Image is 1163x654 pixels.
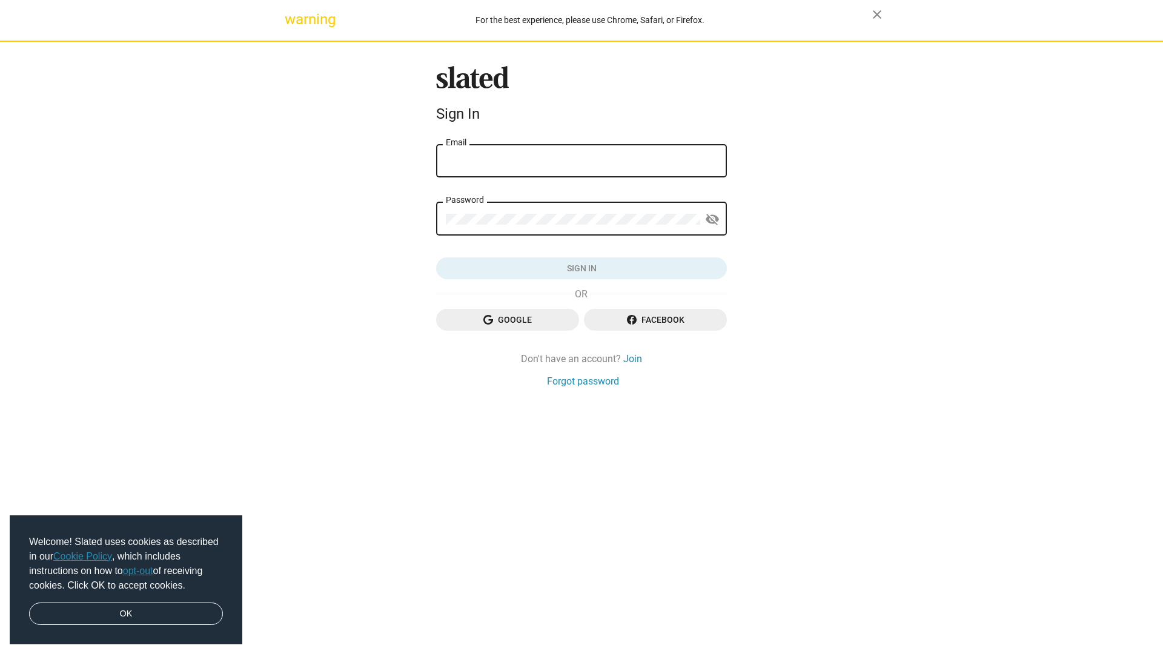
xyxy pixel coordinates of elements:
a: Cookie Policy [53,551,112,561]
button: Google [436,309,579,331]
span: Facebook [594,309,717,331]
sl-branding: Sign In [436,66,727,128]
div: Sign In [436,105,727,122]
mat-icon: close [870,7,884,22]
mat-icon: visibility_off [705,210,720,229]
a: dismiss cookie message [29,603,223,626]
div: For the best experience, please use Chrome, Safari, or Firefox. [308,12,872,28]
span: Welcome! Slated uses cookies as described in our , which includes instructions on how to of recei... [29,535,223,593]
mat-icon: warning [285,12,299,27]
div: Don't have an account? [436,352,727,365]
a: opt-out [123,566,153,576]
button: Show password [700,208,724,232]
a: Forgot password [547,375,619,388]
div: cookieconsent [10,515,242,645]
span: Google [446,309,569,331]
button: Facebook [584,309,727,331]
a: Join [623,352,642,365]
